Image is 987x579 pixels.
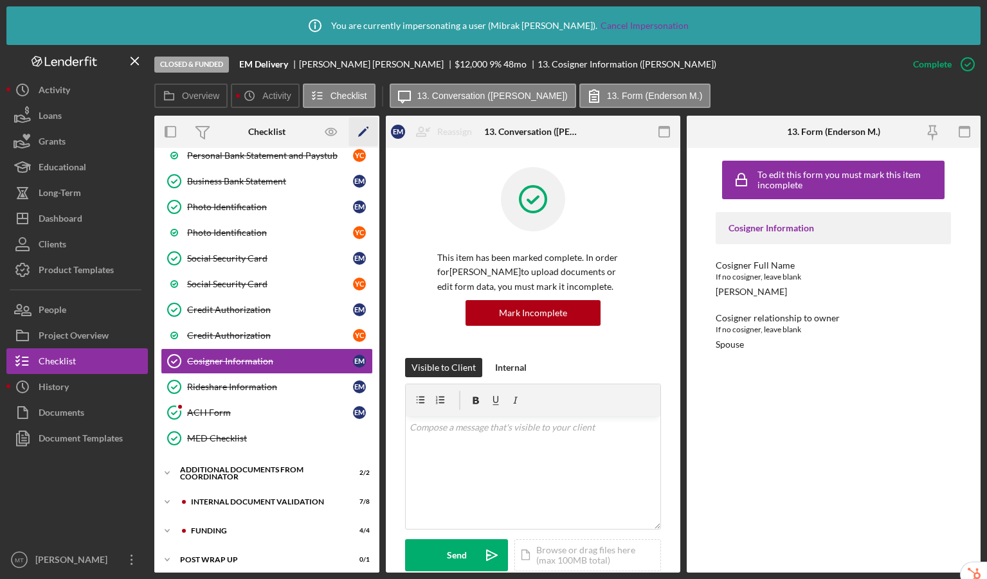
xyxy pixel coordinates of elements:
div: Clients [39,231,66,260]
div: Reassign [437,119,472,145]
div: Personal Bank Statement and Paystub [187,150,353,161]
a: Social Security CardEM [161,245,373,271]
div: Y C [353,149,366,162]
div: 0 / 1 [347,556,370,564]
button: 13. Conversation ([PERSON_NAME]) [390,84,576,108]
div: Y C [353,278,366,290]
div: Document Templates [39,425,123,454]
div: E M [353,200,366,213]
button: Complete [900,51,981,77]
div: Y C [353,329,366,342]
label: 13. Form (Enderson M.) [607,91,703,101]
button: MT[PERSON_NAME] [6,547,148,573]
div: Rideshare Information [187,382,353,392]
a: Rideshare InformationEM [161,374,373,400]
button: History [6,374,148,400]
div: Dashboard [39,206,82,235]
button: 13. Form (Enderson M.) [579,84,711,108]
button: People [6,297,148,323]
a: Cancel Impersonation [601,21,689,31]
div: Credit Authorization [187,305,353,315]
a: Credit AuthorizationEM [161,297,373,323]
div: E M [353,303,366,316]
div: Cosigner Full Name [716,260,951,271]
button: Document Templates [6,425,148,451]
div: Checklist [39,348,76,377]
div: Checklist [248,127,285,137]
button: Send [405,539,508,571]
div: E M [391,125,405,139]
button: Documents [6,400,148,425]
button: Product Templates [6,257,148,283]
a: Long-Term [6,180,148,206]
div: Educational [39,154,86,183]
button: Grants [6,129,148,154]
div: 9 % [489,59,502,69]
div: Internal Document Validation [191,498,338,506]
div: Cosigner Information [187,356,353,366]
button: Checklist [303,84,376,108]
div: Funding [191,527,338,535]
div: Project Overview [39,323,109,352]
div: Social Security Card [187,279,353,289]
button: Clients [6,231,148,257]
div: If no cosigner, leave blank [716,323,951,336]
a: Photo IdentificationEM [161,194,373,220]
div: 48 mo [503,59,527,69]
button: Overview [154,84,228,108]
a: Cosigner InformationEM [161,348,373,374]
label: Overview [182,91,219,101]
label: Activity [262,91,291,101]
button: Visible to Client [405,358,482,377]
button: Activity [231,84,299,108]
div: E M [353,175,366,188]
div: Grants [39,129,66,157]
div: [PERSON_NAME] [PERSON_NAME] [299,59,455,69]
div: ACH Form [187,407,353,418]
div: Spouse [716,339,744,350]
div: Y C [353,226,366,239]
div: You are currently impersonating a user ( Mibrak [PERSON_NAME] ). [299,10,689,42]
button: Loans [6,103,148,129]
div: Documents [39,400,84,429]
button: Checklist [6,348,148,374]
button: Internal [489,358,533,377]
div: Post Wrap Up [180,556,338,564]
div: Social Security Card [187,253,353,263]
div: Photo Identification [187,227,353,238]
div: If no cosigner, leave blank [716,271,951,283]
div: Complete [913,51,952,77]
div: Long-Term [39,180,81,209]
a: Photo IdentificationYC [161,220,373,245]
div: E M [353,406,366,419]
p: This item has been marked complete. In order for [PERSON_NAME] to upload documents or edit form d... [437,251,629,294]
div: [PERSON_NAME] [32,547,116,576]
div: 2 / 2 [347,469,370,477]
div: Photo Identification [187,202,353,212]
a: Personal Bank Statement and PaystubYC [161,143,373,168]
div: MED Checklist [187,433,372,443]
button: Project Overview [6,323,148,348]
div: Internal [495,358,527,377]
div: People [39,297,66,326]
div: E M [353,355,366,368]
div: Mark Incomplete [499,300,567,326]
div: E M [353,380,366,393]
a: Business Bank StatementEM [161,168,373,194]
div: [PERSON_NAME] [716,287,787,297]
div: History [39,374,69,403]
label: 13. Conversation ([PERSON_NAME]) [417,91,568,101]
button: Dashboard [6,206,148,231]
div: Closed & Funded [154,57,229,73]
button: Activity [6,77,148,103]
div: Credit Authorization [187,330,353,341]
div: Additional Documents from Coordinator [180,466,338,481]
button: EMReassign [385,119,485,145]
